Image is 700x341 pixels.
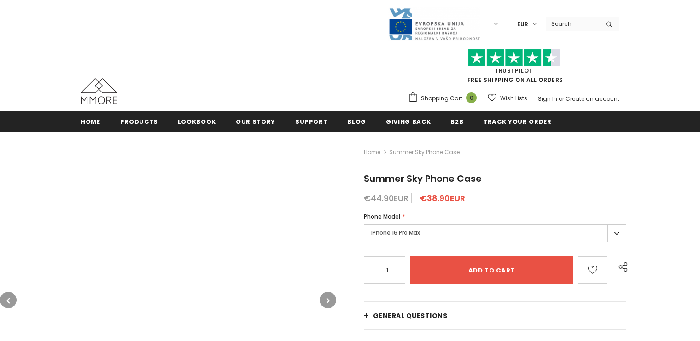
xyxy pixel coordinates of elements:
span: EUR [517,20,528,29]
a: Giving back [386,111,431,132]
a: Home [364,147,380,158]
span: 0 [466,92,477,103]
input: Add to cart [410,256,574,284]
span: or [559,95,564,103]
span: General Questions [373,311,448,320]
a: Shopping Cart 0 [408,92,481,105]
a: Lookbook [178,111,216,132]
input: Search Site [546,17,599,30]
span: €44.90EUR [364,192,408,204]
a: Home [81,111,100,132]
span: Giving back [386,117,431,126]
span: Blog [347,117,366,126]
a: Wish Lists [488,90,527,106]
a: Track your order [483,111,551,132]
img: MMORE Cases [81,78,117,104]
a: Javni Razpis [388,20,480,28]
a: Sign In [538,95,557,103]
label: iPhone 16 Pro Max [364,224,626,242]
span: Summer Sky Phone Case [364,172,482,185]
a: General Questions [364,302,626,329]
a: Trustpilot [495,67,533,75]
span: Wish Lists [500,94,527,103]
span: Shopping Cart [421,94,462,103]
span: B2B [450,117,463,126]
span: Track your order [483,117,551,126]
img: Javni Razpis [388,7,480,41]
span: Lookbook [178,117,216,126]
a: B2B [450,111,463,132]
span: support [295,117,328,126]
a: Blog [347,111,366,132]
span: €38.90EUR [420,192,465,204]
img: Trust Pilot Stars [468,49,560,67]
a: Our Story [236,111,275,132]
span: Home [81,117,100,126]
span: Phone Model [364,213,400,220]
span: FREE SHIPPING ON ALL ORDERS [408,53,619,84]
span: Our Story [236,117,275,126]
a: support [295,111,328,132]
a: Create an account [566,95,619,103]
span: Summer Sky Phone Case [389,147,460,158]
a: Products [120,111,158,132]
span: Products [120,117,158,126]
